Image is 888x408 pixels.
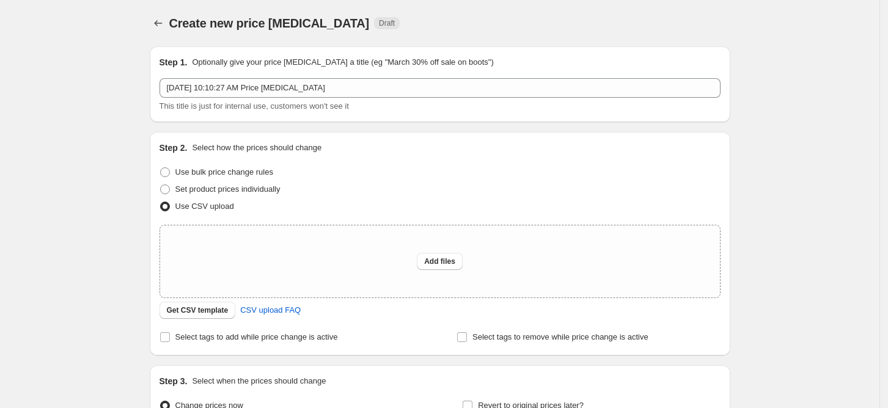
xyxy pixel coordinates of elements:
span: Add files [424,257,455,266]
p: Select when the prices should change [192,375,326,387]
button: Add files [417,253,463,270]
a: CSV upload FAQ [233,301,308,320]
span: CSV upload FAQ [240,304,301,316]
h2: Step 3. [160,375,188,387]
p: Select how the prices should change [192,142,321,154]
span: This title is just for internal use, customers won't see it [160,101,349,111]
span: Create new price [MEDICAL_DATA] [169,16,370,30]
span: Select tags to remove while price change is active [472,332,648,341]
span: Use CSV upload [175,202,234,211]
h2: Step 2. [160,142,188,154]
span: Draft [379,18,395,28]
span: Get CSV template [167,305,229,315]
p: Optionally give your price [MEDICAL_DATA] a title (eg "March 30% off sale on boots") [192,56,493,68]
span: Set product prices individually [175,184,281,194]
span: Use bulk price change rules [175,167,273,177]
span: Select tags to add while price change is active [175,332,338,341]
button: Price change jobs [150,15,167,32]
input: 30% off holiday sale [160,78,721,98]
h2: Step 1. [160,56,188,68]
button: Get CSV template [160,302,236,319]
